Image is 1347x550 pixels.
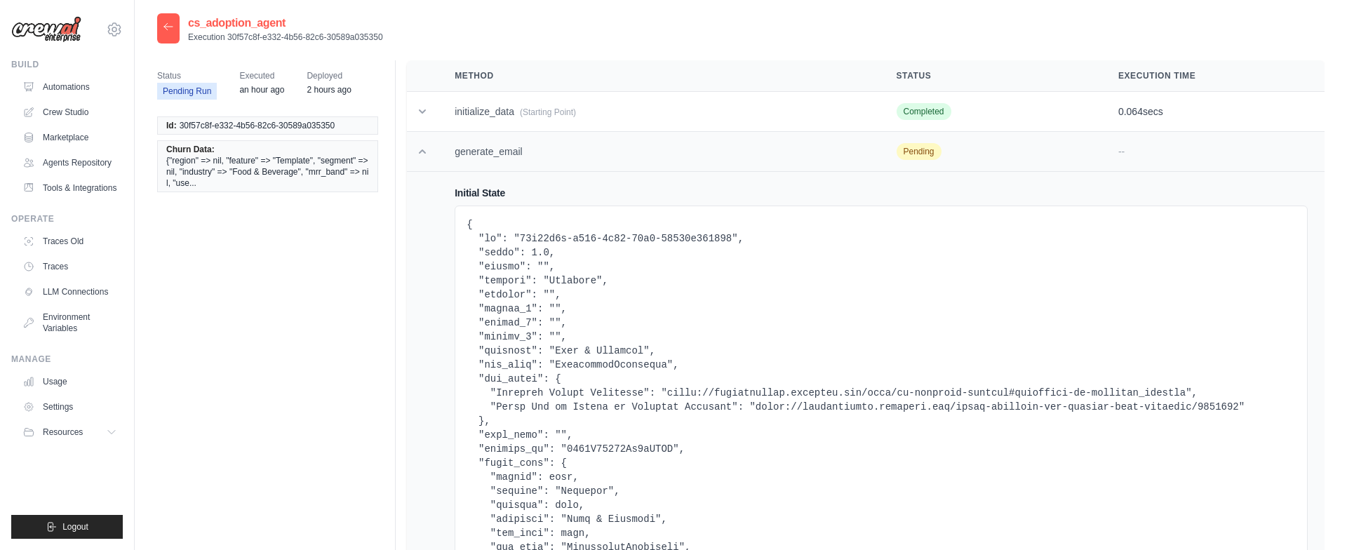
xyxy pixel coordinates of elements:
[17,152,123,174] a: Agents Repository
[1101,92,1325,132] td: secs
[157,83,217,100] span: Pending Run
[17,396,123,418] a: Settings
[17,421,123,443] button: Resources
[438,60,879,92] th: Method
[1118,106,1143,117] span: 0.064
[239,85,284,95] time: September 27, 2025 at 13:53 PDT
[438,132,879,172] td: generate_email
[11,213,123,224] div: Operate
[239,69,284,83] span: Executed
[188,15,383,32] h2: cs_adoption_agent
[17,255,123,278] a: Traces
[11,515,123,539] button: Logout
[880,60,1101,92] th: Status
[17,370,123,393] a: Usage
[43,427,83,438] span: Resources
[17,177,123,199] a: Tools & Integrations
[17,101,123,123] a: Crew Studio
[11,16,81,43] img: Logo
[180,120,335,131] span: 30f57c8f-e332-4b56-82c6-30589a035350
[1277,483,1347,550] iframe: Chat Widget
[17,126,123,149] a: Marketplace
[307,85,351,95] time: September 27, 2025 at 12:48 PDT
[11,59,123,70] div: Build
[307,69,351,83] span: Deployed
[157,69,217,83] span: Status
[17,306,123,340] a: Environment Variables
[1101,60,1325,92] th: Execution Time
[1118,146,1125,157] span: --
[17,76,123,98] a: Automations
[11,354,123,365] div: Manage
[17,281,123,303] a: LLM Connections
[17,230,123,253] a: Traces Old
[897,103,951,120] span: Completed
[166,155,369,189] span: {"region" => nil, "feature" => "Template", "segment" => nil, "industry" => "Food & Beverage", "mr...
[62,521,88,532] span: Logout
[455,186,1308,200] h4: Initial State
[897,143,941,160] span: Pending
[520,107,576,117] span: (Starting Point)
[166,144,215,155] span: Churn Data:
[438,92,879,132] td: initialize_data
[166,120,177,131] span: Id:
[188,32,383,43] p: Execution 30f57c8f-e332-4b56-82c6-30589a035350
